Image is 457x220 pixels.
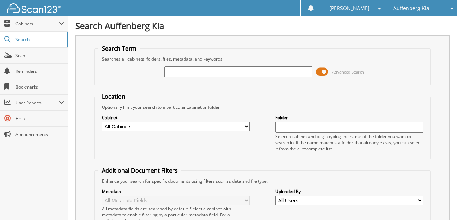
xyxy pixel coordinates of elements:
span: Reminders [15,68,64,74]
span: Advanced Search [332,69,364,75]
label: Cabinet [102,114,250,121]
span: Cabinets [15,21,59,27]
legend: Search Term [98,45,140,52]
legend: Additional Document Filters [98,167,181,174]
div: Searches all cabinets, folders, files, metadata, and keywords [98,56,427,62]
label: Metadata [102,188,250,195]
span: Help [15,116,64,122]
span: [PERSON_NAME] [329,6,370,10]
div: Optionally limit your search to a particular cabinet or folder [98,104,427,110]
label: Folder [275,114,423,121]
legend: Location [98,93,129,100]
div: Select a cabinet and begin typing the name of the folder you want to search in. If the name match... [275,134,423,152]
span: Bookmarks [15,84,64,90]
h1: Search Auffenberg Kia [75,20,450,32]
span: Auffenberg Kia [393,6,429,10]
div: Enhance your search for specific documents using filters such as date and file type. [98,178,427,184]
span: Scan [15,52,64,58]
label: Uploaded By [275,188,423,195]
span: User Reports [15,100,59,106]
img: scan123-logo-white.svg [7,3,61,13]
span: Search [15,37,63,43]
span: Announcements [15,131,64,137]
